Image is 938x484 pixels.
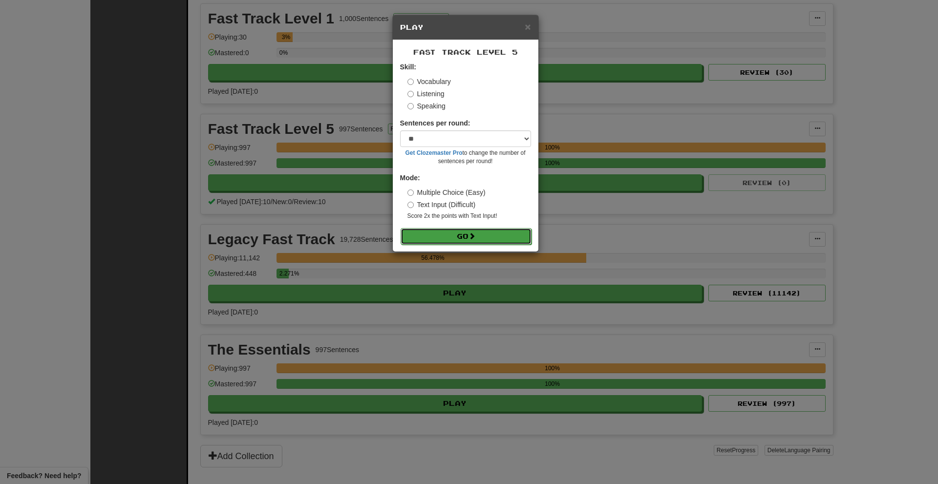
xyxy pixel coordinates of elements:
input: Text Input (Difficult) [407,202,414,208]
h5: Play [400,22,531,32]
strong: Mode: [400,174,420,182]
button: Close [525,21,531,32]
label: Text Input (Difficult) [407,200,476,210]
strong: Skill: [400,63,416,71]
a: Get Clozemaster Pro [405,149,463,156]
button: Go [401,228,532,245]
label: Multiple Choice (Easy) [407,188,486,197]
input: Listening [407,91,414,97]
small: Score 2x the points with Text Input ! [407,212,531,220]
label: Listening [407,89,445,99]
label: Vocabulary [407,77,451,86]
span: Fast Track Level 5 [413,48,518,56]
small: to change the number of sentences per round! [400,149,531,166]
label: Sentences per round: [400,118,470,128]
span: × [525,21,531,32]
input: Multiple Choice (Easy) [407,189,414,196]
input: Speaking [407,103,414,109]
label: Speaking [407,101,446,111]
input: Vocabulary [407,79,414,85]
